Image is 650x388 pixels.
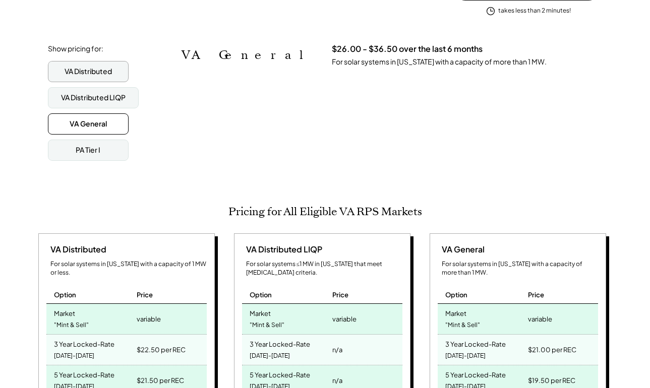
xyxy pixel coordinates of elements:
div: variable [332,312,357,326]
div: VA General [70,119,107,129]
div: "Mint & Sell" [445,318,480,332]
div: Price [137,290,153,299]
div: 5 Year Locked-Rate [54,368,114,379]
div: 3 Year Locked-Rate [54,337,114,349]
div: "Mint & Sell" [54,318,89,332]
div: Show pricing for: [48,44,103,54]
div: Market [445,306,466,318]
div: $19.50 per REC [528,373,575,387]
div: Option [250,290,272,299]
div: $21.50 per REC [137,373,184,387]
div: Option [54,290,76,299]
div: variable [528,312,552,326]
div: Price [332,290,348,299]
div: For solar systems in [US_STATE] with a capacity of more than 1 MW. [442,260,598,277]
div: $22.50 per REC [137,343,186,357]
div: [DATE]-[DATE] [250,349,290,363]
div: Option [445,290,467,299]
div: "Mint & Sell" [250,318,284,332]
div: n/a [332,373,342,387]
div: 5 Year Locked-Rate [445,368,506,379]
div: VA Distributed LIQP [61,93,126,103]
div: 3 Year Locked-Rate [445,337,506,349]
h2: VA General [182,48,317,62]
div: VA Distributed [46,244,106,255]
div: $21.00 per REC [528,343,576,357]
div: VA Distributed [65,67,112,77]
div: Market [54,306,75,318]
div: PA Tier I [76,145,100,155]
h3: $26.00 - $36.50 over the last 6 months [332,44,483,54]
div: Market [250,306,271,318]
h2: Pricing for All Eligible VA RPS Markets [228,205,422,218]
div: Price [528,290,544,299]
div: VA Distributed LIQP [242,244,322,255]
div: [DATE]-[DATE] [445,349,486,363]
div: For solar systems in [US_STATE] with a capacity of more than 1 MW. [332,57,547,67]
div: takes less than 2 minutes! [498,7,571,15]
div: VA General [438,244,485,255]
div: For solar systems ≤1 MW in [US_STATE] that meet [MEDICAL_DATA] criteria. [246,260,402,277]
div: variable [137,312,161,326]
div: n/a [332,343,342,357]
div: 3 Year Locked-Rate [250,337,310,349]
div: For solar systems in [US_STATE] with a capacity of 1 MW or less. [50,260,207,277]
div: 5 Year Locked-Rate [250,368,310,379]
div: [DATE]-[DATE] [54,349,94,363]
